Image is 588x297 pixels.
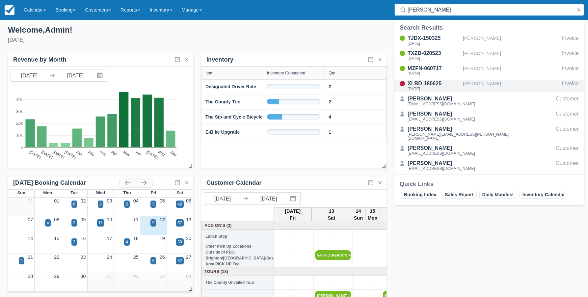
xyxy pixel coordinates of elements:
div: [DATE] [8,36,289,44]
a: 01 [107,274,112,279]
strong: E-Bike Upgrade [205,129,240,135]
a: + [383,279,419,286]
div: Revenue by Month [13,56,66,64]
div: Search Results [400,24,579,32]
th: The County Unveiled Tour [201,276,274,289]
img: checkfront-main-nav-mini-logo.png [5,5,14,15]
strong: 2 [329,99,331,104]
div: Invoice [562,49,579,62]
a: 27 [186,255,191,260]
strong: 2 [329,84,331,89]
div: Welcome , Admin ! [8,25,289,35]
div: 9 [152,220,154,226]
a: 17 [107,236,112,241]
div: Invoice [562,65,579,77]
strong: 1 [329,129,331,135]
a: 2 [329,98,331,105]
button: Interact with the calendar and add the check-in date for your trip. [94,69,107,81]
a: 13 [186,217,191,222]
div: MZFN-060717 [408,65,460,72]
div: [PERSON_NAME] [408,110,475,118]
a: TXZD-020523[DATE][PERSON_NAME]Invoice [394,49,584,62]
span: Mon [43,190,52,195]
th: 15 Mon [365,207,380,222]
div: 42 [177,201,182,207]
div: TJDX-150325 [408,34,460,42]
a: TJDX-150325[DATE][PERSON_NAME]Invoice [394,34,584,47]
a: 26 [160,255,165,260]
div: 4 [47,220,49,226]
a: + [315,233,351,240]
a: [PERSON_NAME][EMAIL_ADDRESS][DOMAIN_NAME]Customer [394,110,584,122]
a: 19 [160,236,165,241]
div: Customer [556,110,579,122]
input: End Date [57,69,94,81]
div: 6 [152,258,154,264]
a: 16 [80,236,86,241]
div: [PERSON_NAME] [463,49,559,62]
a: Booking Index [401,191,439,199]
div: [PERSON_NAME][EMAIL_ADDRESS][PERSON_NAME][DOMAIN_NAME] [408,132,532,140]
div: 2 [126,201,128,207]
div: [DATE] [408,72,460,76]
div: Invoice [562,80,579,92]
div: 2 [20,258,23,264]
a: XLBD-180625[DATE][PERSON_NAME]Invoice [394,80,584,92]
a: [PERSON_NAME][EMAIL_ADDRESS][DOMAIN_NAME]Customer [394,95,584,107]
span: Sun [17,190,25,195]
a: + [276,252,311,259]
a: 02 [133,274,139,279]
div: 6 [73,201,75,207]
span: Wed [96,190,105,195]
a: Tours (18) [203,268,272,275]
a: 03 [160,274,165,279]
div: Customer [556,125,579,142]
div: [PERSON_NAME] [408,125,532,133]
div: Customer [556,159,579,172]
strong: 4 [329,114,331,120]
a: 11 [133,217,139,222]
a: The County Trio [205,98,241,105]
div: [EMAIL_ADDRESS][DOMAIN_NAME] [408,151,475,155]
th: 16 Tue [380,207,419,222]
div: [DATE] [408,41,460,45]
strong: The County Trio [205,99,241,104]
a: MZFN-060717[DATE][PERSON_NAME]Invoice [394,65,584,77]
a: + [276,279,311,286]
a: 24 [107,255,112,260]
a: + [355,279,365,286]
a: 22 [54,255,59,260]
div: 4 [126,239,128,245]
a: + [383,233,419,240]
a: 08 [54,217,59,222]
div: Qty [329,71,335,75]
a: 31 [28,198,33,203]
a: 01 [54,198,59,203]
span: Fri [151,190,156,195]
th: Other Pick Up Locations Outside of PEC: Brighton/[GEOGRAPHIC_DATA]/Deseronto/[GEOGRAPHIC_DATA] Ar... [201,243,274,267]
div: Item [205,71,214,75]
a: 03 [107,198,112,203]
div: 2 [73,239,75,245]
a: 02 [80,198,86,203]
a: 2 [329,83,331,90]
a: 23 [80,255,86,260]
a: 1 [329,129,331,136]
th: 13 Sat [312,207,351,222]
div: 2 [73,220,75,226]
a: E-Bike Upgrade [205,129,240,136]
div: Inventory Consumed [267,71,305,75]
div: 2 [99,201,102,207]
div: [PERSON_NAME] [463,65,559,77]
div: [DATE] [408,57,460,61]
a: 4 [329,114,331,121]
div: [PERSON_NAME] [408,95,475,103]
div: Quick Links [400,180,579,188]
a: 14 [28,236,33,241]
a: 04 [186,274,191,279]
a: Add On's (2) [203,222,272,229]
a: + [369,252,379,259]
a: 30 [80,274,86,279]
div: 32 [177,258,182,264]
a: + [383,252,419,259]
